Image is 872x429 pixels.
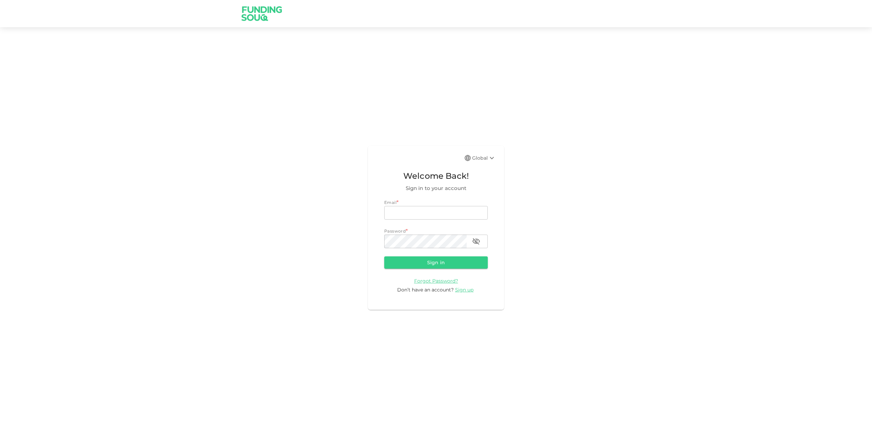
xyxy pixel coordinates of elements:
[384,256,488,269] button: Sign in
[414,277,458,284] a: Forgot Password?
[384,184,488,192] span: Sign in to your account
[472,154,496,162] div: Global
[384,235,467,248] input: password
[384,170,488,182] span: Welcome Back!
[384,200,396,205] span: Email
[384,228,406,234] span: Password
[384,206,488,220] input: email
[455,287,473,293] span: Sign up
[397,287,454,293] span: Don’t have an account?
